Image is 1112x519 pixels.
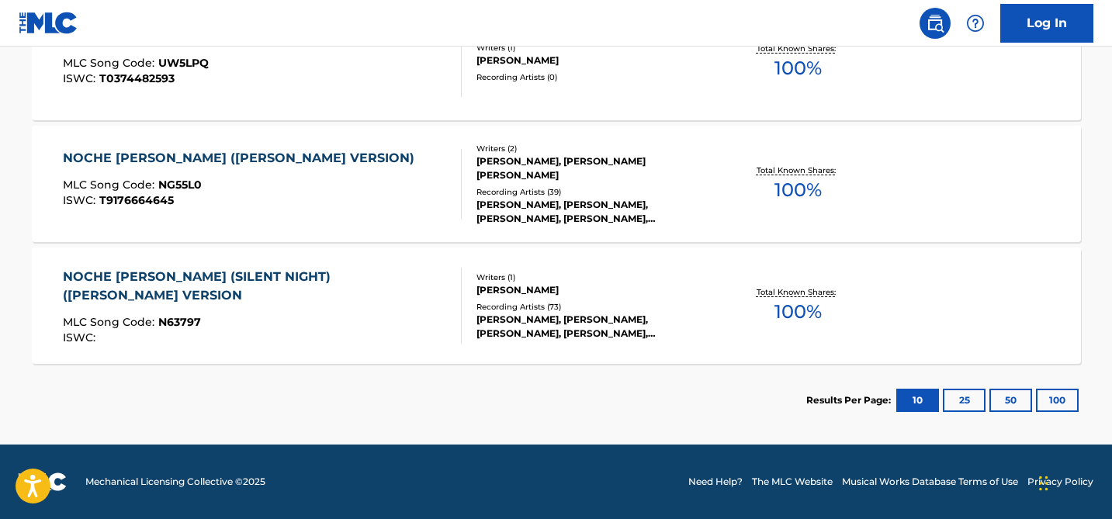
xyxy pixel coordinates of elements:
[63,56,158,70] span: MLC Song Code :
[476,198,711,226] div: [PERSON_NAME], [PERSON_NAME], [PERSON_NAME], [PERSON_NAME], [PERSON_NAME]
[476,71,711,83] div: Recording Artists ( 0 )
[774,54,822,82] span: 100 %
[158,56,209,70] span: UW5LPQ
[63,315,158,329] span: MLC Song Code :
[920,8,951,39] a: Public Search
[757,43,840,54] p: Total Known Shares:
[19,12,78,34] img: MLC Logo
[476,154,711,182] div: [PERSON_NAME], [PERSON_NAME] [PERSON_NAME]
[158,315,201,329] span: N63797
[926,14,944,33] img: search
[896,389,939,412] button: 10
[1034,445,1112,519] iframe: Chat Widget
[99,193,174,207] span: T9176664645
[99,71,175,85] span: T0374482593
[476,283,711,297] div: [PERSON_NAME]
[774,298,822,326] span: 100 %
[63,178,158,192] span: MLC Song Code :
[806,393,895,407] p: Results Per Page:
[158,178,202,192] span: NG55L0
[960,8,991,39] div: Help
[1036,389,1079,412] button: 100
[774,176,822,204] span: 100 %
[842,475,1018,489] a: Musical Works Database Terms of Use
[476,143,711,154] div: Writers ( 2 )
[63,71,99,85] span: ISWC :
[943,389,986,412] button: 25
[476,272,711,283] div: Writers ( 1 )
[32,4,1081,120] a: UNA NOCHE AMOTINADAMLC Song Code:UW5LPQISWC:T0374482593Writers (1)[PERSON_NAME]Recording Artists ...
[476,301,711,313] div: Recording Artists ( 73 )
[85,475,265,489] span: Mechanical Licensing Collective © 2025
[757,286,840,298] p: Total Known Shares:
[966,14,985,33] img: help
[476,54,711,67] div: [PERSON_NAME]
[63,149,422,168] div: NOCHE [PERSON_NAME] ([PERSON_NAME] VERSION)
[688,475,743,489] a: Need Help?
[63,193,99,207] span: ISWC :
[476,313,711,341] div: [PERSON_NAME], [PERSON_NAME], [PERSON_NAME], [PERSON_NAME], [PERSON_NAME]
[752,475,833,489] a: The MLC Website
[476,186,711,198] div: Recording Artists ( 39 )
[1039,460,1048,507] div: Drag
[989,389,1032,412] button: 50
[757,164,840,176] p: Total Known Shares:
[63,330,99,344] span: ISWC :
[63,268,449,305] div: NOCHE [PERSON_NAME] (SILENT NIGHT) ([PERSON_NAME] VERSION
[476,42,711,54] div: Writers ( 1 )
[1027,475,1093,489] a: Privacy Policy
[32,126,1081,242] a: NOCHE [PERSON_NAME] ([PERSON_NAME] VERSION)MLC Song Code:NG55L0ISWC:T9176664645Writers (2)[PERSON...
[32,247,1081,364] a: NOCHE [PERSON_NAME] (SILENT NIGHT) ([PERSON_NAME] VERSIONMLC Song Code:N63797ISWC:Writers (1)[PER...
[19,472,67,491] img: logo
[1000,4,1093,43] a: Log In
